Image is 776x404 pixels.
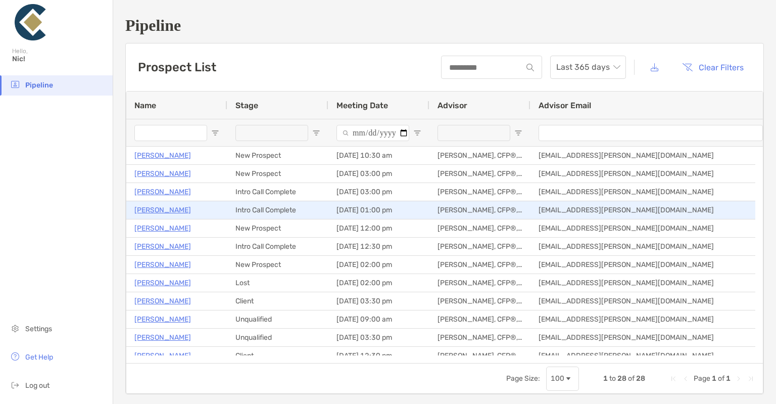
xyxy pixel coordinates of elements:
div: [PERSON_NAME], CFP®, CFA [429,256,530,274]
button: Open Filter Menu [514,129,522,137]
div: New Prospect [227,165,328,183]
div: [DATE] 10:30 am [328,147,429,164]
button: Open Filter Menu [312,129,320,137]
div: 100 [551,374,564,383]
span: 28 [617,374,626,383]
a: [PERSON_NAME] [134,186,191,198]
span: 1 [603,374,608,383]
span: 28 [636,374,645,383]
span: Settings [25,325,52,333]
div: [PERSON_NAME], CFP®, CFA [429,274,530,292]
div: [DATE] 01:00 pm [328,201,429,219]
div: Unqualified [227,310,328,328]
a: [PERSON_NAME] [134,277,191,289]
div: Page Size: [506,374,540,383]
div: [PERSON_NAME], CFP®, CFA [429,310,530,328]
div: [DATE] 03:00 pm [328,165,429,183]
div: Client [227,347,328,365]
div: New Prospect [227,219,328,237]
span: 1 [712,374,716,383]
div: New Prospect [227,256,328,274]
div: New Prospect [227,147,328,164]
div: [DATE] 12:30 pm [328,238,429,255]
img: get-help icon [9,350,21,363]
div: [PERSON_NAME], CFP®, CFA [429,183,530,201]
span: Log out [25,381,50,390]
a: [PERSON_NAME] [134,149,191,162]
a: [PERSON_NAME] [134,167,191,180]
input: Meeting Date Filter Input [336,125,409,141]
a: [PERSON_NAME] [134,295,191,307]
a: [PERSON_NAME] [134,331,191,344]
div: [DATE] 12:30 pm [328,347,429,365]
span: Advisor Email [539,101,591,110]
div: [PERSON_NAME], CFP®, CFA [429,347,530,365]
div: [DATE] 03:00 pm [328,183,429,201]
div: Intro Call Complete [227,238,328,255]
div: Last Page [747,375,755,383]
div: [DATE] 02:00 pm [328,256,429,274]
span: Advisor [438,101,467,110]
div: Previous Page [682,375,690,383]
span: Page [694,374,710,383]
a: [PERSON_NAME] [134,222,191,235]
div: [PERSON_NAME], CFP®, CFA [429,201,530,219]
div: [DATE] 03:30 pm [328,329,429,346]
img: logout icon [9,379,21,391]
span: of [628,374,635,383]
div: Next Page [735,375,743,383]
a: [PERSON_NAME] [134,313,191,326]
img: pipeline icon [9,78,21,91]
div: [PERSON_NAME], CFP®, CFA [429,238,530,255]
button: Clear Filters [674,56,751,78]
div: [DATE] 12:00 pm [328,219,429,237]
a: [PERSON_NAME] [134,349,191,362]
div: [DATE] 03:30 pm [328,292,429,310]
div: First Page [669,375,677,383]
span: Meeting Date [336,101,388,110]
span: 1 [726,374,731,383]
a: [PERSON_NAME] [134,204,191,216]
img: input icon [526,64,534,71]
span: Pipeline [25,81,53,89]
a: [PERSON_NAME] [134,240,191,253]
input: Advisor Email Filter Input [539,125,763,141]
img: Zoe Logo [12,4,48,40]
button: Open Filter Menu [413,129,421,137]
div: [PERSON_NAME], CFP®, CFA [429,292,530,310]
a: [PERSON_NAME] [134,258,191,271]
div: [PERSON_NAME], CFP®, CFA [429,219,530,237]
h1: Pipeline [125,16,764,35]
div: Lost [227,274,328,292]
input: Name Filter Input [134,125,207,141]
img: settings icon [9,322,21,334]
button: Open Filter Menu [211,129,219,137]
span: Get Help [25,353,53,362]
span: to [609,374,616,383]
span: Last 365 days [556,56,620,78]
div: Page Size [546,367,579,391]
div: [PERSON_NAME], CFP®, CFA [429,329,530,346]
span: Name [134,101,156,110]
div: Unqualified [227,329,328,346]
div: Client [227,292,328,310]
div: [DATE] 02:00 pm [328,274,429,292]
div: Intro Call Complete [227,201,328,219]
div: [PERSON_NAME], CFP®, CFA [429,147,530,164]
span: Stage [235,101,258,110]
span: Nic! [12,55,107,63]
h3: Prospect List [138,60,216,74]
div: [DATE] 09:00 am [328,310,429,328]
div: Intro Call Complete [227,183,328,201]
